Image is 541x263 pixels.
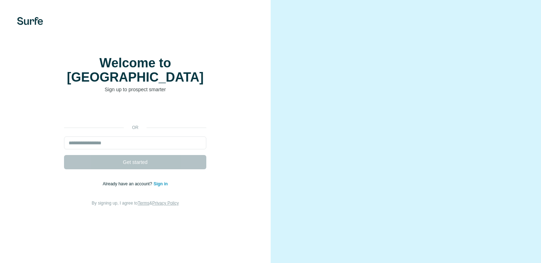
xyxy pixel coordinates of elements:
[154,181,168,186] a: Sign in
[92,201,179,206] span: By signing up, I agree to &
[103,181,154,186] span: Already have an account?
[64,86,206,93] p: Sign up to prospect smarter
[64,56,206,84] h1: Welcome to [GEOGRAPHIC_DATA]
[152,201,179,206] a: Privacy Policy
[124,124,147,131] p: or
[138,201,149,206] a: Terms
[60,104,210,119] iframe: Sign in with Google Button
[17,17,43,25] img: Surfe's logo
